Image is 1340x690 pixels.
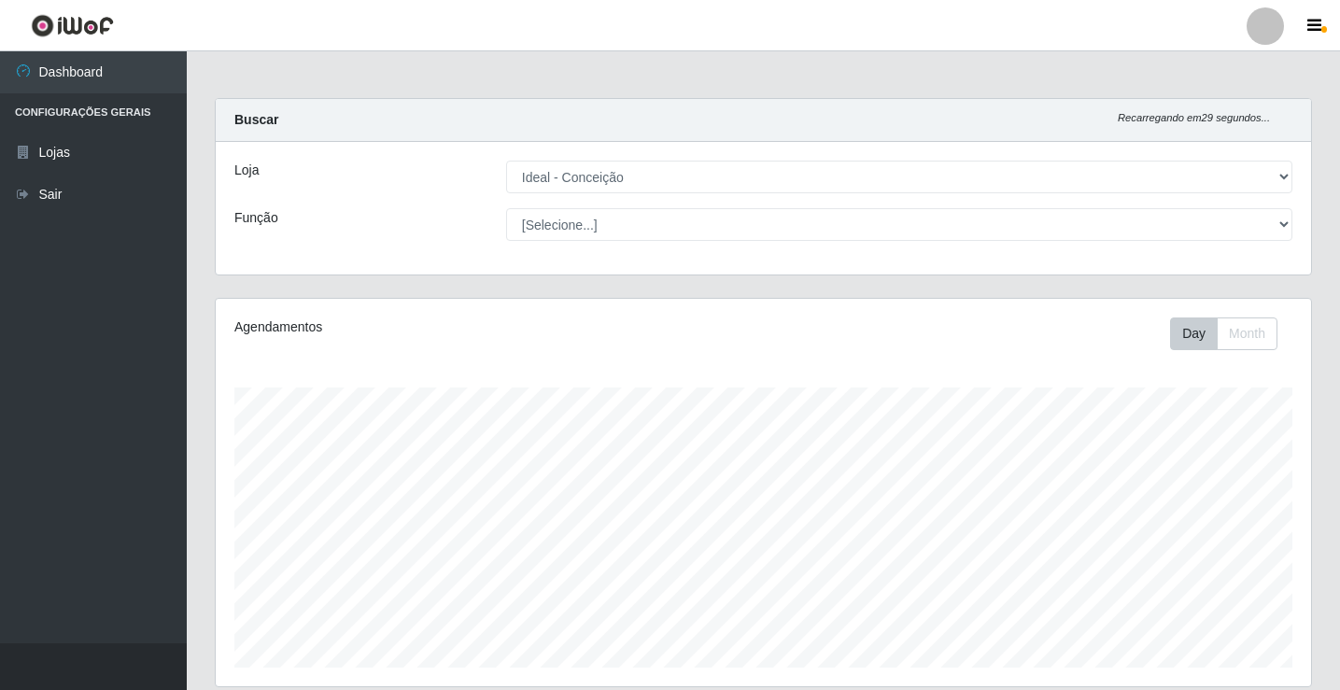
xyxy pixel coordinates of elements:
[1170,317,1292,350] div: Toolbar with button groups
[1217,317,1277,350] button: Month
[234,317,659,337] div: Agendamentos
[1118,112,1270,123] i: Recarregando em 29 segundos...
[1170,317,1277,350] div: First group
[234,208,278,228] label: Função
[1170,317,1218,350] button: Day
[31,14,114,37] img: CoreUI Logo
[234,161,259,180] label: Loja
[234,112,278,127] strong: Buscar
